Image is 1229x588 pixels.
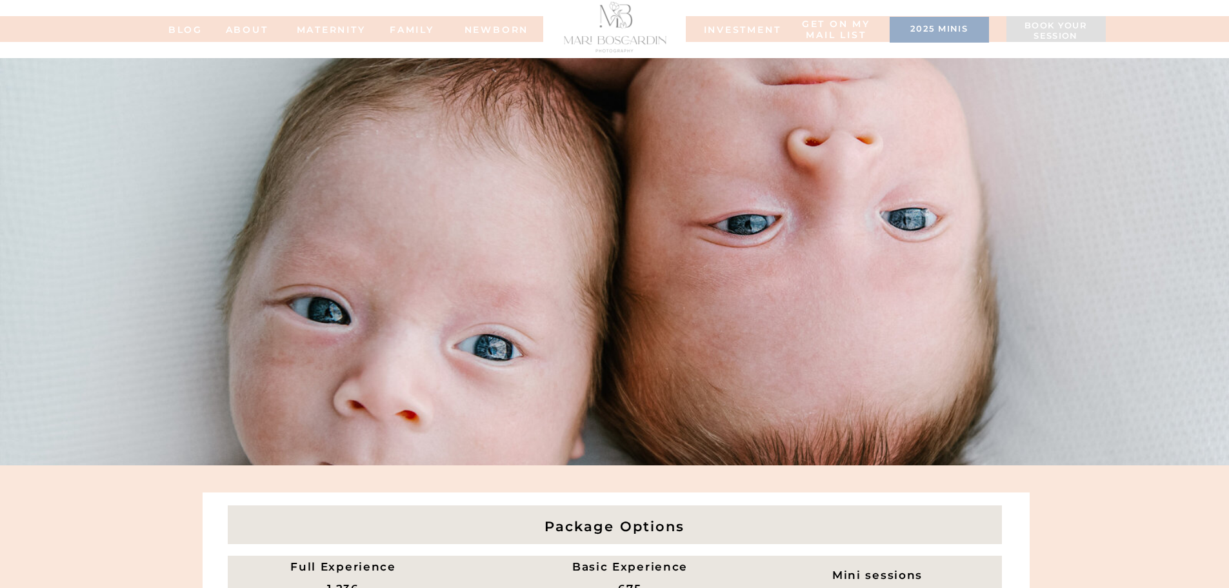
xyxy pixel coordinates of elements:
[386,25,438,34] a: FAMILy
[460,25,534,34] a: NEWBORN
[228,513,1002,544] h2: Package Options
[297,25,348,34] a: MATERNITY
[800,19,873,41] a: Get on my MAIL list
[704,25,768,34] a: INVESTMENT
[1013,21,1099,43] a: Book your session
[896,24,983,37] a: 2025 minis
[160,25,212,34] a: BLOG
[212,25,283,34] a: ABOUT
